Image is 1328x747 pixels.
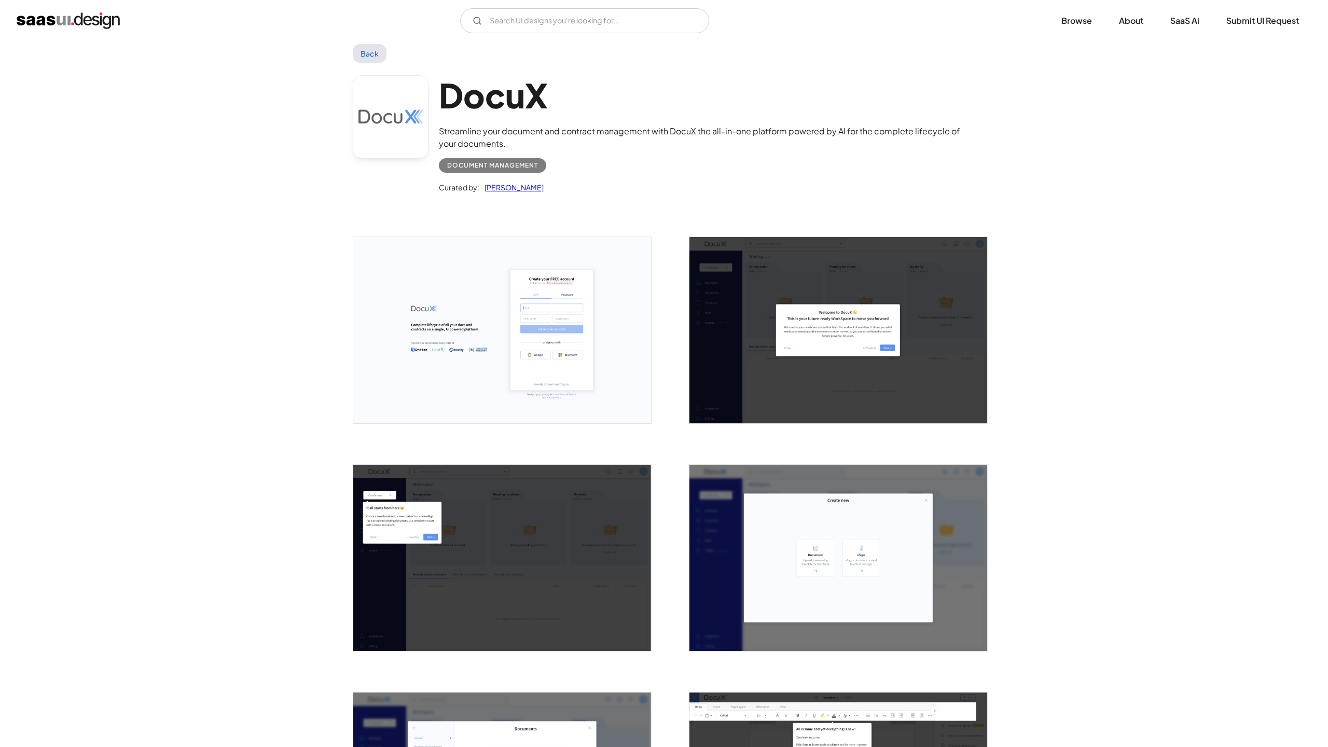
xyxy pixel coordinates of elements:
form: Email Form [460,8,709,33]
div: Curated by: [439,181,479,193]
a: Back [353,44,386,63]
img: 649c04d0f44565b924e66df9_Docux%20Signup%20Screen.png [353,237,651,423]
img: 649c04e129ddd0d77ca03f31_Docux%20Welcome%20Screen.png [689,237,987,423]
a: open lightbox [353,237,651,423]
h1: DocuX [439,75,975,115]
input: Search UI designs you're looking for... [460,8,709,33]
a: Browse [1049,9,1104,32]
a: About [1106,9,1156,32]
a: open lightbox [353,465,651,651]
a: open lightbox [689,237,987,423]
a: SaaS Ai [1158,9,1212,32]
img: 649c04f6b411e1400ea0ed80_Docux%20Create%20New%20Screen.png [689,465,987,651]
img: 649c04ea07d5e5f2c3e92be1_Docux%20Tooltip%20Guide%20Screen.png [353,465,651,651]
a: open lightbox [689,465,987,651]
div: Streamline your document and contract management with DocuX the all-in-one platform powered by AI... [439,125,975,150]
a: [PERSON_NAME] [479,181,544,193]
a: home [17,12,120,29]
a: Submit UI Request [1214,9,1311,32]
div: Document Management [447,159,538,172]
